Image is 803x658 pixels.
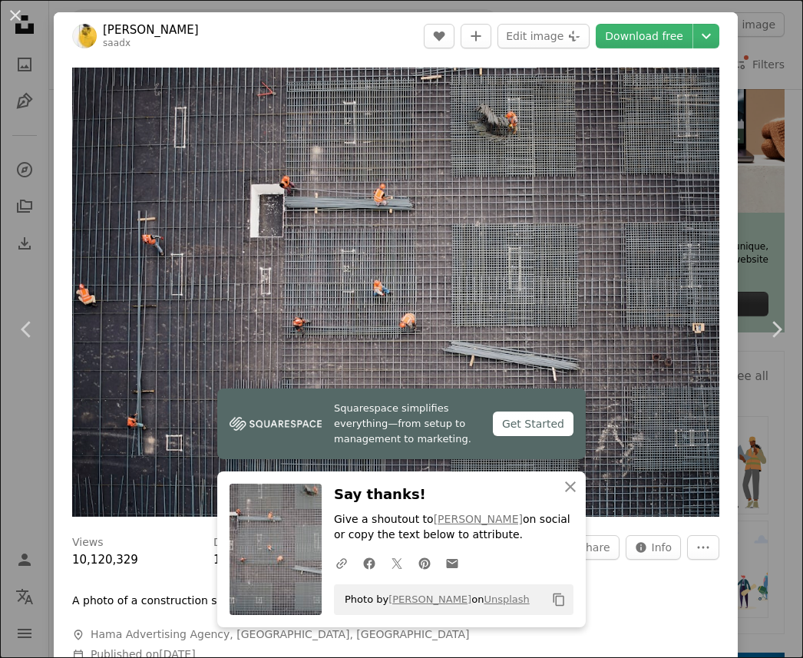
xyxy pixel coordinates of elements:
a: [PERSON_NAME] [103,22,199,38]
span: 10,120,329 [72,553,138,567]
span: Squarespace simplifies everything—from setup to management to marketing. [334,401,481,447]
a: Unsplash [484,594,529,605]
span: Photo by on [337,587,530,612]
a: Share over email [438,547,466,578]
a: [PERSON_NAME] [388,594,471,605]
a: Squarespace simplifies everything—from setup to management to marketing.Get Started [217,389,586,459]
button: More Actions [687,535,719,560]
a: Share on Pinterest [411,547,438,578]
button: Edit image [497,24,590,48]
span: Hama Advertising Agency, [GEOGRAPHIC_DATA], [GEOGRAPHIC_DATA] [91,627,469,643]
h3: Views [72,535,104,551]
p: Give a shoutout to on social or copy the text below to attribute. [334,512,573,543]
h3: Downloads [213,535,273,551]
img: file-1747939142011-51e5cc87e3c9 [230,412,322,435]
a: saadx [103,38,131,48]
button: Share this image [553,535,619,560]
div: Get Started [493,412,573,436]
span: Share [579,536,610,559]
a: Next [749,256,803,403]
img: Go to Saad Salim's profile [72,24,97,48]
a: Share on Facebook [355,547,383,578]
img: aerial photo of people in park at daytime [72,68,719,517]
a: [PERSON_NAME] [434,513,523,525]
button: Choose download size [693,24,719,48]
button: Zoom in on this image [72,68,719,517]
button: Copy to clipboard [546,587,572,613]
a: Share on Twitter [383,547,411,578]
button: Stats about this image [626,535,682,560]
a: Download free [596,24,692,48]
p: A photo of a construction site taken from a higher building. [72,594,391,609]
button: Add to Collection [461,24,491,48]
span: Info [652,536,672,559]
span: 107,369 [213,553,261,567]
h3: Say thanks! [334,484,573,506]
button: Like [424,24,454,48]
